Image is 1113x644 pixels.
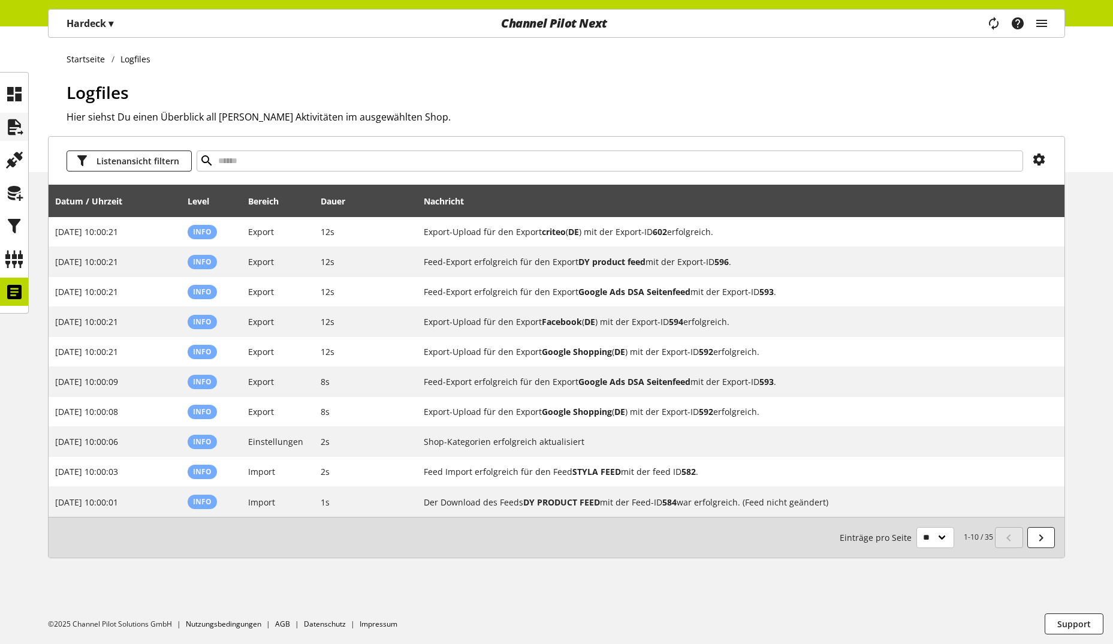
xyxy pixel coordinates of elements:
[321,346,334,357] span: 12s
[193,437,212,447] span: Info
[523,496,600,508] b: DY PRODUCT FEED
[188,195,221,207] div: Level
[424,285,1036,298] h2: Feed-Export erfolgreich für den Export Google Ads DSA Seitenfeed mit der Export-ID 593.
[321,286,334,297] span: 12s
[55,316,118,327] span: [DATE] 10:00:21
[424,315,1036,328] h2: Export-Upload für den Export Facebook (DE) mit der Export-ID 594 erfolgreich.
[714,256,729,267] b: 596
[584,316,595,327] b: DE
[55,195,134,207] div: Datum / Uhrzeit
[614,346,625,357] b: DE
[55,226,118,237] span: [DATE] 10:00:21
[193,227,212,237] span: Info
[614,406,625,417] b: DE
[699,406,713,417] b: 592
[542,346,612,357] b: Google Shopping
[542,406,612,417] b: Google Shopping
[699,346,713,357] b: 592
[55,436,118,447] span: [DATE] 10:00:06
[275,619,290,629] a: AGB
[1045,613,1103,634] button: Support
[193,287,212,297] span: Info
[193,257,212,267] span: Info
[55,466,118,477] span: [DATE] 10:00:03
[248,226,274,237] span: Export
[248,286,274,297] span: Export
[248,436,303,447] span: Einstellungen
[48,619,186,630] li: ©2025 Channel Pilot Solutions GmbH
[424,435,1036,448] h2: Shop-Kategorien erfolgreich aktualisiert
[55,496,118,508] span: [DATE] 10:00:01
[759,286,774,297] b: 593
[424,496,1036,508] h2: Der Download des Feeds DY PRODUCT FEED mit der Feed-ID 584 war erfolgreich. (Feed nicht geändert)
[578,286,690,297] b: Google Ads DSA Seitenfeed
[193,496,212,507] span: Info
[424,405,1036,418] h2: Export-Upload für den Export Google Shopping (DE) mit der Export-ID 592 erfolgreich.
[304,619,346,629] a: Datenschutz
[193,317,212,327] span: Info
[186,619,261,629] a: Nutzungsbedingungen
[424,345,1036,358] h2: Export-Upload für den Export Google Shopping (DE) mit der Export-ID 592 erfolgreich.
[542,226,566,237] b: criteo
[48,9,1065,38] nav: main navigation
[55,346,118,357] span: [DATE] 10:00:21
[321,406,330,417] span: 8s
[424,465,1036,478] h2: Feed Import erfolgreich für den Feed STYLA FEED mit der feed ID 582.
[248,256,274,267] span: Export
[321,496,330,508] span: 1s
[67,81,129,104] span: Logfiles
[193,377,212,387] span: Info
[321,376,330,387] span: 8s
[193,407,212,417] span: Info
[669,316,683,327] b: 594
[542,316,582,327] b: Facebook
[424,375,1036,388] h2: Feed-Export erfolgreich für den Export Google Ads DSA Seitenfeed mit der Export-ID 593.
[681,466,696,477] b: 582
[248,406,274,417] span: Export
[572,466,621,477] b: STYLA FEED
[248,496,275,508] span: Import
[424,255,1036,268] h2: Feed-Export erfolgreich für den Export DY product feed mit der Export-ID 596.
[424,225,1036,238] h2: Export-Upload für den Export criteo (DE) mit der Export-ID 602 erfolgreich.
[321,256,334,267] span: 12s
[653,226,667,237] b: 602
[55,256,118,267] span: [DATE] 10:00:21
[321,195,357,207] div: Dauer
[568,226,579,237] b: DE
[67,53,111,65] a: Startseite
[108,17,113,30] span: ▾
[1057,618,1091,630] span: Support
[67,110,1065,124] h2: Hier siehst Du einen Überblick all [PERSON_NAME] Aktivitäten im ausgewählten Shop.
[193,347,212,357] span: Info
[662,496,677,508] b: 584
[248,376,274,387] span: Export
[360,619,397,629] a: Impressum
[67,151,192,171] button: Listenansicht filtern
[321,316,334,327] span: 12s
[759,376,774,387] b: 593
[321,466,330,477] span: 2s
[248,316,274,327] span: Export
[578,376,690,387] b: Google Ads DSA Seitenfeed
[424,189,1058,213] div: Nachricht
[840,531,916,544] span: Einträge pro Seite
[248,346,274,357] span: Export
[321,436,330,447] span: 2s
[55,376,118,387] span: [DATE] 10:00:09
[67,16,113,31] p: Hardeck
[55,406,118,417] span: [DATE] 10:00:08
[248,466,275,477] span: Import
[193,467,212,477] span: Info
[840,527,993,548] small: 1-10 / 35
[248,195,291,207] div: Bereich
[96,155,179,167] span: Listenansicht filtern
[578,256,646,267] b: DY product feed
[321,226,334,237] span: 12s
[55,286,118,297] span: [DATE] 10:00:21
